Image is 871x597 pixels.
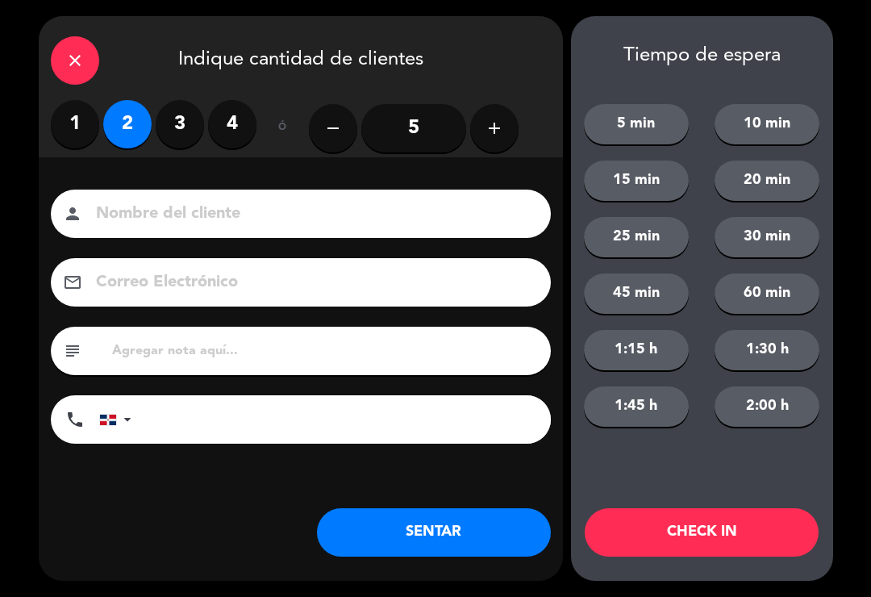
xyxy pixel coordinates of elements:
[715,217,819,257] button: 30 min
[110,340,539,362] input: Agregar nota aquí...
[63,273,82,292] i: email
[715,104,819,144] button: 10 min
[715,273,819,314] button: 60 min
[485,119,504,138] i: add
[309,104,357,152] button: remove
[584,273,689,314] button: 45 min
[584,217,689,257] button: 25 min
[715,386,819,427] button: 2:00 h
[715,330,819,370] button: 1:30 h
[39,16,563,100] div: Indique cantidad de clientes
[585,508,819,557] button: CHECK IN
[571,44,833,68] div: Tiempo de espera
[65,410,85,429] i: phone
[63,204,82,223] i: person
[156,100,204,148] label: 3
[103,100,152,148] label: 2
[584,104,689,144] button: 5 min
[100,396,137,443] div: Dominican Republic (República Dominicana): +1
[256,100,309,157] div: ó
[317,508,551,557] button: SENTAR
[584,161,689,201] button: 15 min
[323,119,343,138] i: remove
[94,200,530,228] input: Nombre del cliente
[65,51,85,70] i: close
[584,386,689,427] button: 1:45 h
[63,341,82,361] i: subject
[51,100,99,148] label: 1
[715,161,819,201] button: 20 min
[584,330,689,370] button: 1:15 h
[470,104,519,152] button: add
[208,100,256,148] label: 4
[94,269,530,297] input: Correo Electrónico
